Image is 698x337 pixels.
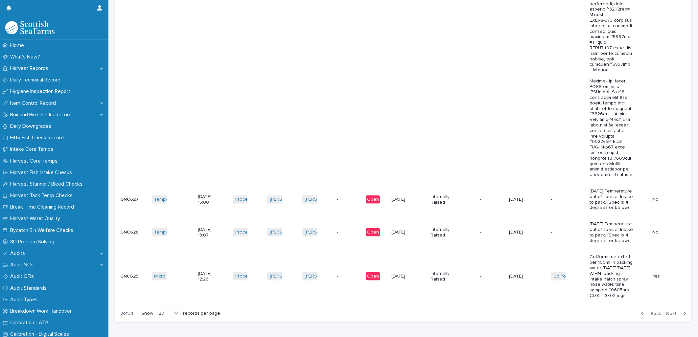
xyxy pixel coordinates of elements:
p: [DATE] 13:07 [198,227,220,238]
p: [DATE] Temperature out of spec at Intake to pack. (Spec is 4 degrees or below) [590,221,633,243]
p: - [337,230,359,235]
p: Audits [8,250,30,257]
a: Temperature [154,230,182,235]
p: Internally Raised [430,194,453,205]
p: Audit Standards [8,285,52,291]
p: Internally Raised [430,227,453,238]
p: What's New? [8,54,45,60]
p: No [652,195,660,202]
a: [PERSON_NAME] [270,230,306,235]
button: Back [636,311,663,317]
p: records per page [183,311,220,316]
p: GNC626 [120,228,140,235]
div: Open [366,228,380,236]
p: - [337,274,359,279]
a: [PERSON_NAME] [270,274,306,279]
span: Next [666,311,681,316]
p: Daily Technical Record [8,77,66,83]
a: [PERSON_NAME] [270,197,306,202]
a: [PERSON_NAME] [305,197,340,202]
p: Harvest Stunner / Bleed Checks [8,181,88,187]
a: Processing/South Shian Factory [235,197,302,202]
p: - [480,230,502,235]
p: [DATE] [509,230,531,235]
p: Home [8,42,29,49]
p: Show [141,311,153,316]
p: Break Time Cleaning Record [8,204,79,210]
a: Micro Out of Spec [154,274,193,279]
a: [PERSON_NAME] [305,230,340,235]
p: [DATE] Temperature out of spec at Intake to pack. (Spec is 4 degrees or below) [590,189,633,211]
p: - [551,197,573,202]
a: Coliforms [554,274,574,279]
div: Open [366,195,380,204]
p: Harvest Core Temps [8,158,63,164]
p: Audit OFIs [8,273,39,280]
button: Next [663,311,691,317]
p: GNC627 [120,195,140,202]
p: Harvest Fish Intake Checks [8,169,77,176]
p: Calibration - ATP [8,320,54,326]
p: 3 of 34 [115,305,139,322]
p: Intake Core Temps [8,146,58,152]
tr: GNC627GNC627 Temperature [DATE] 15:00Processing/South Shian Factory [PERSON_NAME] [PERSON_NAME] -... [115,183,691,216]
div: 20 [156,310,172,317]
div: Open [366,272,380,281]
p: Fifty Fish Check Record [8,135,69,141]
p: Coliforms detected per 100ml in packing water [DATE][DATE]. WIHN- packing intake hatch spray hose... [590,254,633,298]
img: mMrefqRFQpe26GRNOUkG [5,21,55,34]
a: Temperature [154,197,182,202]
p: - [480,197,502,202]
tr: GNC625GNC625 Micro Out of Spec [DATE] 12:26Processing/South Shian Factory [PERSON_NAME] [PERSON_N... [115,249,691,304]
p: Hygiene Inspection Report [8,88,76,95]
p: [DATE] 12:26 [198,271,220,282]
p: Harvest Records [8,65,54,72]
p: Yes [652,272,661,279]
tr: GNC626GNC626 Temperature [DATE] 13:07Processing/South Shian Factory [PERSON_NAME] [PERSON_NAME] -... [115,216,691,249]
p: 8D Problem Solving [8,239,59,245]
p: [DATE] [509,197,531,202]
p: - [337,197,359,202]
p: Audit Types [8,297,43,303]
p: No [652,228,660,235]
p: Breakdown Work Handover [8,308,77,314]
p: Item Control Record [8,100,61,106]
p: - [480,274,502,279]
p: [DATE] [391,274,413,279]
p: - [551,230,573,235]
a: [PERSON_NAME] [305,274,340,279]
a: Processing/South Shian Factory [235,230,302,235]
p: Internally Raised [430,271,453,282]
p: [DATE] [391,230,413,235]
p: Bycatch Bin Welfare Checks [8,227,79,234]
p: Audit NCs [8,262,39,268]
p: Harvest Water Quality [8,215,65,222]
p: [DATE] [391,197,413,202]
p: GNC625 [120,272,140,279]
p: Daily Downgrades [8,123,57,129]
span: Back [647,311,661,316]
a: Processing/South Shian Factory [235,274,302,279]
p: [DATE] 15:00 [198,194,220,205]
p: Harvest Tank Temp Checks [8,192,78,199]
p: Box and Bin Checks Record [8,112,77,118]
p: [DATE] [509,274,531,279]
